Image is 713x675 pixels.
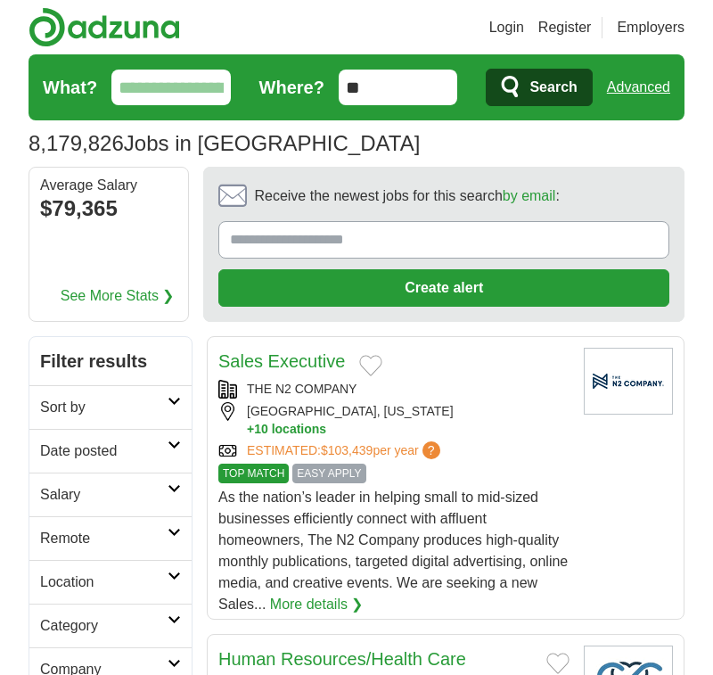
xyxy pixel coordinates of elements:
button: Search [486,69,592,106]
img: Company logo [584,348,673,415]
span: $103,439 [321,443,373,457]
a: Login [489,17,524,38]
button: +10 locations [247,421,570,438]
span: Search [529,70,577,105]
a: Remote [29,516,192,560]
h2: Filter results [29,337,192,385]
h1: Jobs in [GEOGRAPHIC_DATA] [29,131,420,155]
button: Add to favorite jobs [359,355,382,376]
a: Register [538,17,592,38]
a: Location [29,560,192,604]
span: EASY APPLY [292,464,365,483]
h2: Sort by [40,397,168,418]
h2: Date posted [40,440,168,462]
a: See More Stats ❯ [61,285,175,307]
h2: Salary [40,484,168,506]
h2: Location [40,572,168,593]
label: Where? [259,74,324,101]
a: Sales Executive [218,351,345,371]
h2: Remote [40,528,168,549]
a: by email [503,188,556,203]
a: ESTIMATED:$103,439per year? [247,441,444,460]
div: $79,365 [40,193,177,225]
a: Salary [29,473,192,516]
label: What? [43,74,97,101]
span: 8,179,826 [29,128,124,160]
span: ? [422,441,440,459]
button: Create alert [218,269,669,307]
a: Category [29,604,192,647]
a: Advanced [607,70,670,105]
span: TOP MATCH [218,464,289,483]
div: THE N2 COMPANY [218,380,570,399]
div: [GEOGRAPHIC_DATA], [US_STATE] [218,402,570,438]
a: More details ❯ [270,594,364,615]
img: Adzuna logo [29,7,180,47]
span: + [247,421,254,438]
h2: Category [40,615,168,637]
span: Receive the newest jobs for this search : [254,185,559,207]
a: Sort by [29,385,192,429]
div: Average Salary [40,178,177,193]
span: As the nation’s leader in helping small to mid-sized businesses efficiently connect with affluent... [218,490,568,612]
a: Date posted [29,429,192,473]
button: Add to favorite jobs [546,653,570,674]
a: Employers [617,17,684,38]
